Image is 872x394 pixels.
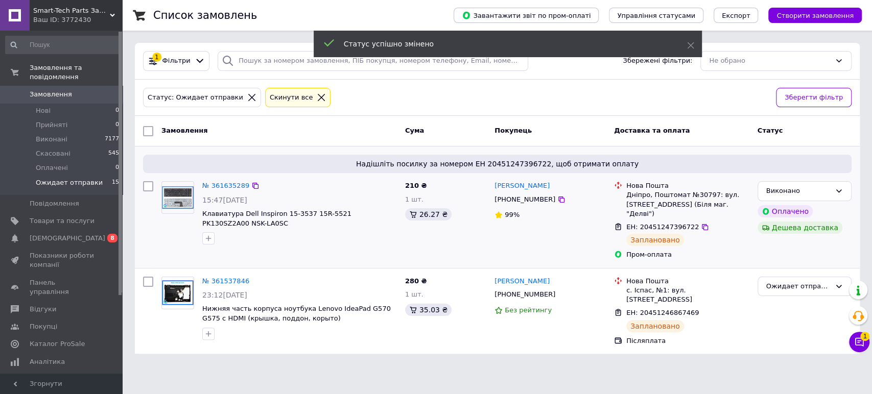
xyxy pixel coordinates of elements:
span: Прийняті [36,120,67,130]
a: Фото товару [161,277,194,309]
span: Ожидает отправки [36,178,103,187]
img: Фото товару [162,280,194,306]
div: Оплачено [758,205,813,217]
span: 8 [107,234,117,242]
a: Клавиатура Dell Inspiron 15-3537 15R-5521 PK130SZ2A00 NSK-LA0SC [202,210,351,227]
span: 7177 [105,135,119,144]
input: Пошук [5,36,120,54]
div: 35.03 ₴ [405,304,452,316]
div: Не обрано [709,56,831,66]
img: Фото товару [162,186,194,209]
span: Оплачені [36,163,68,173]
a: [PERSON_NAME] [494,277,550,286]
button: Чат з покупцем1 [849,332,869,352]
a: № 361635289 [202,182,249,189]
div: Заплановано [626,234,684,246]
input: Пошук за номером замовлення, ПІБ покупця, номером телефону, Email, номером накладної [218,51,528,71]
div: Cкинути все [268,92,315,103]
button: Завантажити звіт по пром-оплаті [454,8,599,23]
span: Smart-Tech Parts Запчастини для ноутбуків [33,6,110,15]
div: Післяплата [626,336,749,346]
span: 1 шт. [405,290,423,298]
div: Пром-оплата [626,250,749,259]
span: Управління статусами [617,12,695,19]
a: Нижняя часть корпуса ноутбука Lenovo IdeaPad G570 G575 с HDMI (крышка, поддон, корыто) [202,305,391,322]
div: 26.27 ₴ [405,208,452,220]
span: 1 [860,332,869,341]
span: Панель управління [30,278,95,297]
span: Каталог ProSale [30,339,85,349]
span: [DEMOGRAPHIC_DATA] [30,234,105,243]
span: ЕН: 20451247396722 [626,223,699,231]
button: Управління статусами [609,8,703,23]
span: Замовлення [30,90,72,99]
span: Експорт [722,12,750,19]
a: № 361537846 [202,277,249,285]
a: Створити замовлення [758,11,862,19]
span: 210 ₴ [405,182,427,189]
span: Показники роботи компанії [30,251,95,269]
div: с. Іспас, №1: вул. [STREET_ADDRESS] [626,286,749,304]
button: Створити замовлення [768,8,862,23]
div: Виконано [766,186,831,196]
div: [PHONE_NUMBER] [492,193,557,206]
span: Без рейтингу [505,306,552,314]
a: Фото товару [161,181,194,214]
span: Статус [758,127,783,134]
div: Дешева доставка [758,221,842,234]
span: Відгуки [30,305,56,314]
a: [PERSON_NAME] [494,181,550,191]
h1: Список замовлень [153,9,257,21]
div: Статус успішно змінено [344,39,662,49]
div: Статус: Ожидает отправки [146,92,245,103]
button: Експорт [714,8,759,23]
span: Нові [36,106,51,115]
span: Збережені фільтри: [623,56,692,66]
span: Повідомлення [30,199,79,208]
div: Заплановано [626,320,684,332]
span: 0 [115,120,119,130]
span: 15:47[DATE] [202,196,247,204]
span: 545 [108,149,119,158]
div: Нова Пошта [626,181,749,190]
span: Виконані [36,135,67,144]
span: Замовлення та повідомлення [30,63,123,82]
div: [PHONE_NUMBER] [492,288,557,301]
span: 0 [115,163,119,173]
span: 15 [112,178,119,187]
button: Зберегти фільтр [776,88,852,108]
span: Доставка та оплата [614,127,690,134]
span: 1 шт. [405,195,423,203]
span: Аналітика [30,357,65,366]
span: Покупці [30,322,57,331]
span: Зберегти фільтр [785,92,843,103]
span: Фільтри [162,56,191,66]
span: 99% [505,211,520,218]
span: Завантажити звіт по пром-оплаті [462,11,591,20]
div: Ожидает отправки [766,281,831,292]
span: 280 ₴ [405,277,427,285]
span: 0 [115,106,119,115]
span: Покупець [494,127,532,134]
div: 1 [152,53,161,62]
div: Ваш ID: 3772430 [33,15,123,24]
span: Створити замовлення [776,12,854,19]
span: Замовлення [161,127,207,134]
span: Cума [405,127,424,134]
div: Дніпро, Поштомат №30797: вул. [STREET_ADDRESS] (Біля маг. "Делві") [626,190,749,218]
span: ЕН: 20451246867469 [626,309,699,316]
div: Нова Пошта [626,277,749,286]
span: 23:12[DATE] [202,291,247,299]
span: Товари та послуги [30,216,95,226]
span: Скасовані [36,149,70,158]
span: Надішліть посилку за номером ЕН 20451247396722, щоб отримати оплату [147,159,847,169]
